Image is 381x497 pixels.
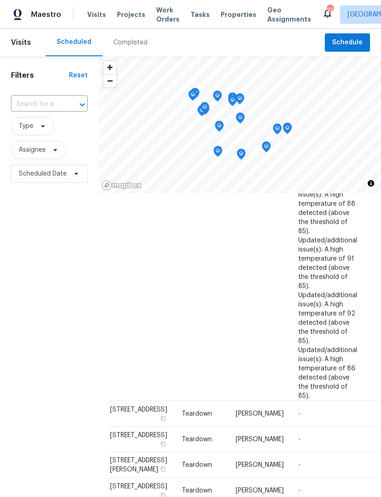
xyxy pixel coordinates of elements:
span: Teardown [182,411,212,417]
span: [PERSON_NAME] [236,487,284,494]
span: Work Orders [156,5,180,24]
div: Map marker [190,88,200,102]
span: [PERSON_NAME] [236,411,284,417]
button: Copy Address [159,414,167,422]
span: [STREET_ADDRESS] [110,406,167,413]
span: [STREET_ADDRESS] [110,483,167,490]
span: Maestro [31,10,61,19]
span: Properties [221,10,256,19]
button: Schedule [325,33,370,52]
div: Map marker [213,146,222,160]
div: Map marker [215,121,224,135]
span: Teardown [182,436,212,443]
div: Map marker [273,123,282,138]
button: Copy Address [159,465,167,473]
a: Mapbox homepage [101,180,142,191]
span: Zoom out [103,75,116,87]
span: Geo Assignments [267,5,311,24]
button: Zoom out [103,74,116,87]
div: Reset [69,71,88,80]
button: Open [76,98,89,111]
span: - [298,462,301,468]
span: Type [19,122,33,131]
span: Schedule [332,37,363,48]
div: Map marker [200,102,209,116]
span: [STREET_ADDRESS] [110,432,167,438]
button: Copy Address [159,440,167,448]
span: [STREET_ADDRESS][PERSON_NAME] [110,457,167,473]
div: 10 [327,5,333,15]
div: Map marker [236,112,245,127]
div: Map marker [262,141,271,155]
div: Map marker [188,90,197,104]
div: Map marker [213,91,222,105]
span: Teardown [182,487,212,494]
div: Completed [113,38,148,47]
div: Map marker [228,92,237,107]
button: Toggle attribution [365,178,376,189]
span: [PERSON_NAME] [236,436,284,443]
span: - [298,487,301,494]
div: Map marker [197,105,206,119]
span: [PERSON_NAME] [236,462,284,468]
span: Assignee [19,145,46,155]
span: Tasks [190,11,210,18]
div: Map marker [228,95,237,109]
span: - [298,436,301,443]
span: Scheduled Date [19,169,67,178]
div: Map marker [237,149,246,163]
button: Zoom in [103,61,116,74]
span: Visits [87,10,106,19]
span: Teardown [182,462,212,468]
span: Visits [11,32,31,53]
h1: Filters [11,71,69,80]
span: - [298,411,301,417]
div: Scheduled [57,37,91,47]
div: Map marker [235,93,244,107]
span: Projects [117,10,145,19]
div: Map marker [283,123,292,137]
input: Search for an address... [11,97,62,112]
span: Toggle attribution [368,178,374,188]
